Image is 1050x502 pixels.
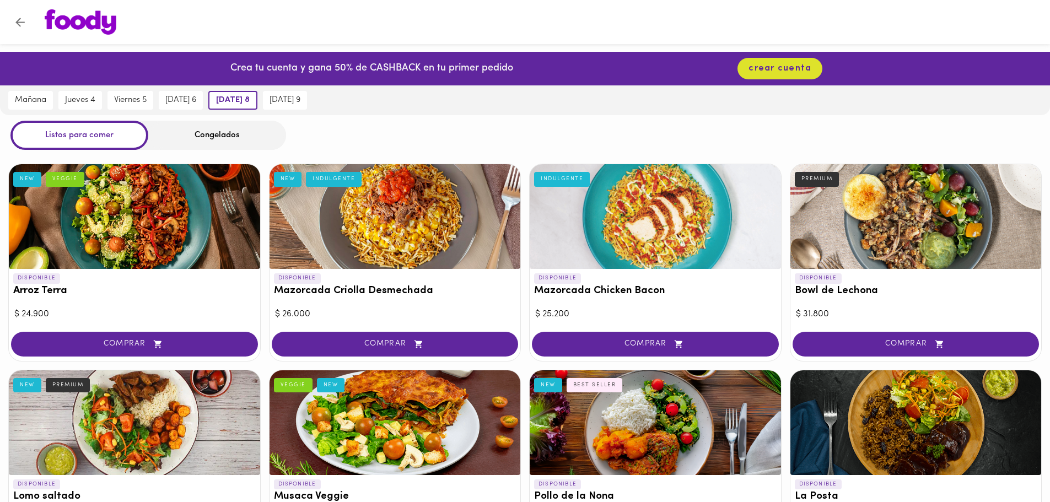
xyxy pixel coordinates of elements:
div: Mazorcada Chicken Bacon [530,164,781,269]
span: [DATE] 9 [270,95,300,105]
button: jueves 4 [58,91,102,110]
div: Listos para comer [10,121,148,150]
button: COMPRAR [793,332,1040,357]
div: NEW [13,172,41,186]
div: NEW [317,378,345,392]
h3: Mazorcada Chicken Bacon [534,285,777,297]
span: COMPRAR [806,339,1026,349]
p: DISPONIBLE [795,479,842,489]
button: [DATE] 8 [208,91,257,110]
span: [DATE] 6 [165,95,196,105]
button: Volver [7,9,34,36]
p: DISPONIBLE [13,479,60,489]
iframe: Messagebird Livechat Widget [986,438,1039,491]
p: DISPONIBLE [274,273,321,283]
p: DISPONIBLE [13,273,60,283]
span: COMPRAR [546,339,765,349]
div: PREMIUM [46,378,90,392]
div: La Posta [790,370,1042,475]
div: Musaca Veggie [270,370,521,475]
h3: Bowl de Lechona [795,285,1037,297]
button: [DATE] 6 [159,91,203,110]
div: INDULGENTE [306,172,362,186]
button: [DATE] 9 [263,91,307,110]
button: viernes 5 [107,91,153,110]
div: Arroz Terra [9,164,260,269]
div: Pollo de la Nona [530,370,781,475]
span: [DATE] 8 [216,95,250,105]
div: VEGGIE [46,172,84,186]
span: COMPRAR [286,339,505,349]
button: COMPRAR [11,332,258,357]
div: BEST SELLER [567,378,623,392]
h3: Mazorcada Criolla Desmechada [274,285,516,297]
p: DISPONIBLE [534,479,581,489]
div: Congelados [148,121,286,150]
div: Bowl de Lechona [790,164,1042,269]
button: mañana [8,91,53,110]
img: logo.png [45,9,116,35]
div: NEW [13,378,41,392]
p: DISPONIBLE [534,273,581,283]
div: $ 26.000 [275,308,515,321]
div: Lomo saltado [9,370,260,475]
div: PREMIUM [795,172,839,186]
button: COMPRAR [532,332,779,357]
button: crear cuenta [737,58,822,79]
p: Crea tu cuenta y gana 50% de CASHBACK en tu primer pedido [230,62,513,76]
div: NEW [274,172,302,186]
div: $ 25.200 [535,308,776,321]
div: INDULGENTE [534,172,590,186]
span: COMPRAR [25,339,244,349]
span: viernes 5 [114,95,147,105]
div: NEW [534,378,562,392]
div: $ 31.800 [796,308,1036,321]
div: $ 24.900 [14,308,255,321]
button: COMPRAR [272,332,519,357]
span: crear cuenta [749,63,811,74]
p: DISPONIBLE [274,479,321,489]
div: Mazorcada Criolla Desmechada [270,164,521,269]
div: VEGGIE [274,378,313,392]
span: mañana [15,95,46,105]
h3: Arroz Terra [13,285,256,297]
p: DISPONIBLE [795,273,842,283]
span: jueves 4 [65,95,95,105]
